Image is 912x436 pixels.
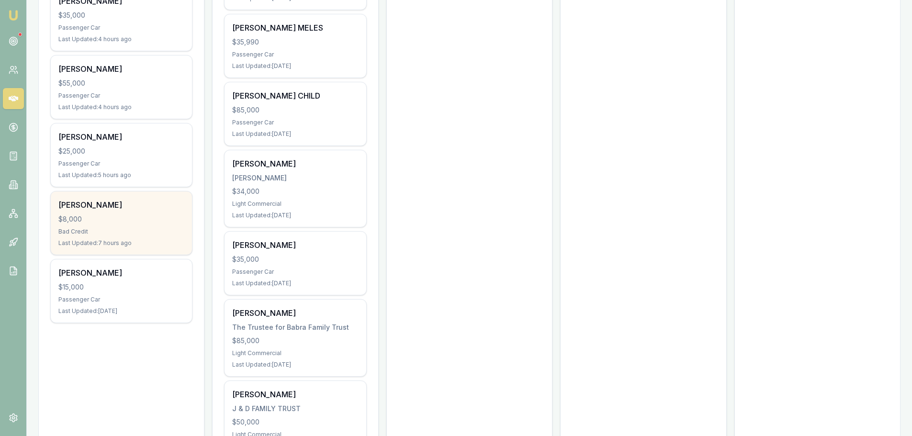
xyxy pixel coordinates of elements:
div: Passenger Car [58,160,184,168]
div: Passenger Car [232,119,358,126]
div: Last Updated: 7 hours ago [58,239,184,247]
div: [PERSON_NAME] [232,389,358,400]
div: [PERSON_NAME] [232,173,358,183]
div: [PERSON_NAME] [232,239,358,251]
div: [PERSON_NAME] [232,158,358,169]
div: The Trustee for Babra Family Trust [232,323,358,332]
div: $85,000 [232,336,358,346]
div: Bad Credit [58,228,184,235]
div: $55,000 [58,78,184,88]
div: Last Updated: [DATE] [232,130,358,138]
div: [PERSON_NAME] CHILD [232,90,358,101]
div: Light Commercial [232,349,358,357]
div: [PERSON_NAME] [58,199,184,211]
div: Passenger Car [58,92,184,100]
div: Passenger Car [232,268,358,276]
div: Passenger Car [58,24,184,32]
div: Last Updated: [DATE] [58,307,184,315]
div: $35,000 [232,255,358,264]
div: [PERSON_NAME] MELES [232,22,358,34]
div: $25,000 [58,146,184,156]
div: $35,000 [58,11,184,20]
div: $15,000 [58,282,184,292]
div: [PERSON_NAME] [58,267,184,279]
div: Last Updated: [DATE] [232,361,358,369]
div: Last Updated: [DATE] [232,212,358,219]
div: $8,000 [58,214,184,224]
div: Passenger Car [232,51,358,58]
div: [PERSON_NAME] [58,63,184,75]
div: Last Updated: 4 hours ago [58,35,184,43]
div: Passenger Car [58,296,184,303]
div: $34,000 [232,187,358,196]
div: $50,000 [232,417,358,427]
div: Light Commercial [232,200,358,208]
div: Last Updated: [DATE] [232,279,358,287]
div: J & D FAMILY TRUST [232,404,358,414]
div: [PERSON_NAME] [232,307,358,319]
div: $35,990 [232,37,358,47]
div: Last Updated: 5 hours ago [58,171,184,179]
div: Last Updated: [DATE] [232,62,358,70]
div: $85,000 [232,105,358,115]
div: [PERSON_NAME] [58,131,184,143]
img: emu-icon-u.png [8,10,19,21]
div: Last Updated: 4 hours ago [58,103,184,111]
